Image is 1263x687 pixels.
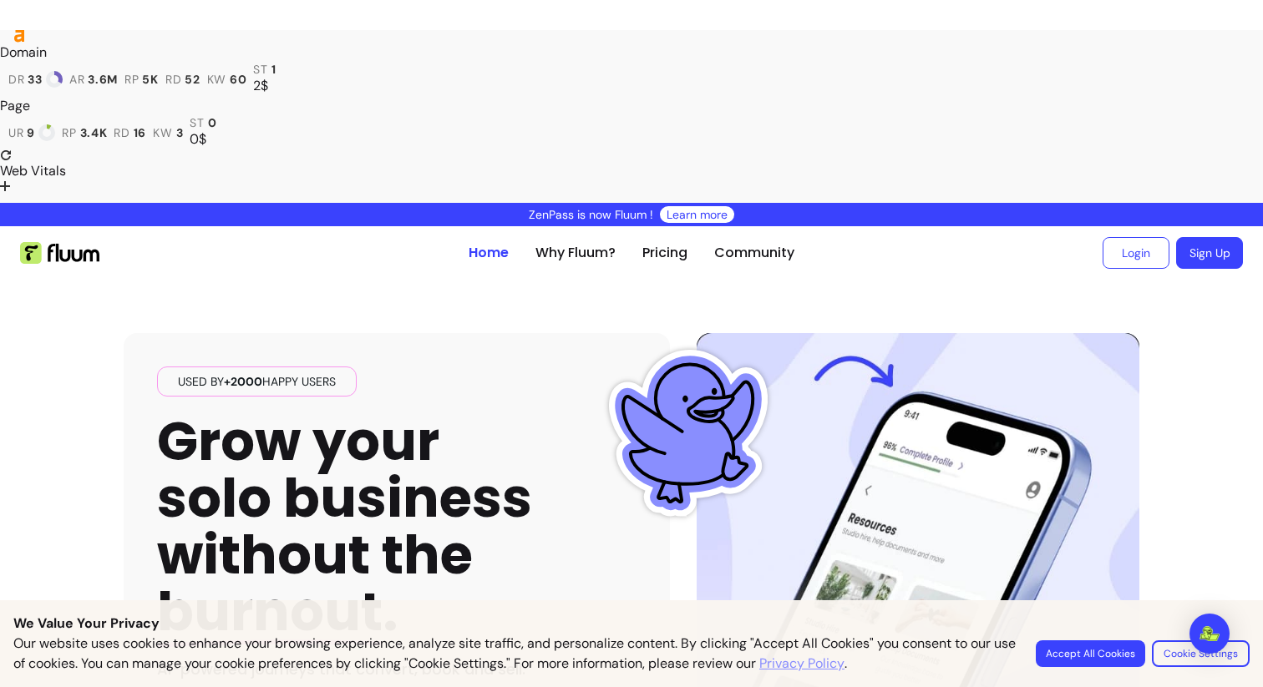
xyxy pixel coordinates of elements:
[1103,237,1169,269] a: Login
[69,73,118,86] a: ar3.6M
[62,126,76,139] span: rp
[207,73,247,86] a: kw60
[124,73,159,86] a: rp5K
[253,63,276,76] a: st1
[176,126,184,139] span: 3
[190,129,216,149] div: 0$
[224,374,262,389] span: +2000
[134,126,146,139] span: 16
[1036,640,1145,667] button: Accept All Cookies
[8,126,23,139] span: ur
[88,73,118,86] span: 3.6M
[208,116,217,129] span: 0
[124,73,139,86] span: rp
[114,126,129,139] span: rd
[207,73,226,86] span: kw
[8,73,24,86] span: dr
[190,116,216,129] a: st0
[253,63,267,76] span: st
[642,243,687,263] a: Pricing
[714,243,794,263] a: Community
[185,73,200,86] span: 52
[469,243,509,263] a: Home
[157,574,383,649] span: burnout
[253,76,276,96] div: 2$
[20,242,99,264] img: Fluum Logo
[171,373,342,390] span: Used by happy users
[157,413,532,641] h1: Grow your solo business without the .
[8,124,55,141] a: ur9
[114,126,146,139] a: rd16
[230,73,246,86] span: 60
[13,614,1250,634] p: We Value Your Privacy
[271,63,276,76] span: 1
[190,116,204,129] span: st
[8,71,63,88] a: dr33
[605,350,772,517] img: Fluum Duck sticker
[27,126,35,139] span: 9
[13,634,1016,674] p: Our website uses cookies to enhance your browsing experience, analyze site traffic, and personali...
[1176,237,1243,269] a: Sign Up
[759,654,845,674] a: Privacy Policy
[1152,640,1250,667] button: Cookie Settings
[1189,614,1230,654] div: Open Intercom Messenger
[165,73,181,86] span: rd
[529,206,653,223] p: ZenPass is now Fluum !
[142,73,158,86] span: 5K
[667,206,728,223] a: Learn more
[165,73,200,86] a: rd52
[28,73,42,86] span: 33
[69,73,84,86] span: ar
[153,126,183,139] a: kw3
[80,126,108,139] span: 3.4K
[153,126,172,139] span: kw
[62,126,107,139] a: rp3.4K
[535,243,616,263] a: Why Fluum?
